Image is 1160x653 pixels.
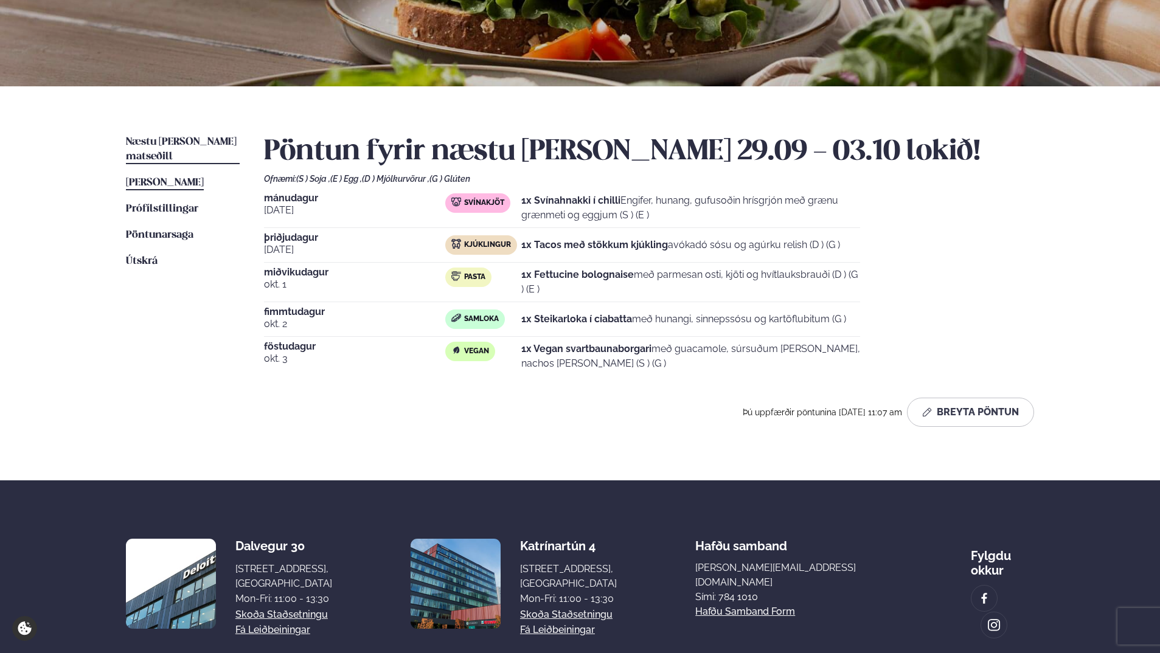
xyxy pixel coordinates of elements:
a: [PERSON_NAME] [126,176,204,190]
span: föstudagur [264,342,445,351]
div: Mon-Fri: 11:00 - 13:30 [520,592,617,606]
button: Breyta Pöntun [907,398,1034,427]
img: sandwich-new-16px.svg [451,314,461,322]
a: Fá leiðbeiningar [235,623,310,637]
span: Svínakjöt [464,198,504,208]
span: okt. 2 [264,317,445,331]
span: Hafðu samband [695,529,787,553]
p: avókadó sósu og agúrku relish (D ) (G ) [521,238,840,252]
p: Engifer, hunang, gufusoðin hrísgrjón með grænu grænmeti og eggjum (S ) (E ) [521,193,860,223]
span: Prófílstillingar [126,204,198,214]
strong: 1x Svínahnakki í chilli [521,195,620,206]
span: (S ) Soja , [296,174,330,184]
img: image alt [126,539,216,629]
img: Vegan.svg [451,345,461,355]
div: Mon-Fri: 11:00 - 13:30 [235,592,332,606]
strong: 1x Vegan svartbaunaborgari [521,343,651,354]
span: (G ) Glúten [429,174,470,184]
strong: 1x Tacos með stökkum kjúkling [521,239,668,250]
div: [STREET_ADDRESS], [GEOGRAPHIC_DATA] [235,562,332,591]
span: okt. 1 [264,277,445,292]
img: pasta.svg [451,271,461,281]
a: [PERSON_NAME][EMAIL_ADDRESS][DOMAIN_NAME] [695,561,892,590]
a: Cookie settings [12,616,37,641]
a: image alt [981,612,1007,638]
span: Útskrá [126,256,158,266]
a: Fá leiðbeiningar [520,623,595,637]
div: Dalvegur 30 [235,539,332,553]
div: Fylgdu okkur [971,539,1034,578]
p: með guacamole, súrsuðum [PERSON_NAME], nachos [PERSON_NAME] (S ) (G ) [521,342,860,371]
span: fimmtudagur [264,307,445,317]
div: Katrínartún 4 [520,539,617,553]
img: image alt [987,618,1001,632]
h2: Pöntun fyrir næstu [PERSON_NAME] 29.09 - 03.10 lokið! [264,135,1034,169]
img: pork.svg [451,197,461,207]
img: chicken.svg [451,239,461,249]
span: okt. 3 [264,351,445,366]
span: þriðjudagur [264,233,445,243]
p: með hunangi, sinnepssósu og kartöflubitum (G ) [521,312,846,326]
span: [DATE] [264,243,445,257]
span: Vegan [464,347,489,356]
span: Kjúklingur [464,240,511,250]
a: Hafðu samband form [695,604,795,619]
span: Pöntunarsaga [126,230,193,240]
a: Skoða staðsetningu [520,607,613,622]
a: Næstu [PERSON_NAME] matseðill [126,135,240,164]
a: Prófílstillingar [126,202,198,216]
span: Pasta [464,272,485,282]
span: Samloka [464,314,499,324]
strong: 1x Steikarloka í ciabatta [521,313,632,325]
p: Sími: 784 1010 [695,590,892,604]
a: Pöntunarsaga [126,228,193,243]
a: image alt [971,586,997,611]
div: [STREET_ADDRESS], [GEOGRAPHIC_DATA] [520,562,617,591]
img: image alt [411,539,501,629]
span: [DATE] [264,203,445,218]
a: Útskrá [126,254,158,269]
div: Ofnæmi: [264,174,1034,184]
img: image alt [978,592,991,606]
span: Næstu [PERSON_NAME] matseðill [126,137,237,162]
span: (D ) Mjólkurvörur , [362,174,429,184]
span: mánudagur [264,193,445,203]
span: [PERSON_NAME] [126,178,204,188]
a: Skoða staðsetningu [235,607,328,622]
span: miðvikudagur [264,268,445,277]
span: (E ) Egg , [330,174,362,184]
strong: 1x Fettucine bolognaise [521,269,634,280]
p: með parmesan osti, kjöti og hvítlauksbrauði (D ) (G ) (E ) [521,268,860,297]
span: Þú uppfærðir pöntunina [DATE] 11:07 am [743,407,902,417]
